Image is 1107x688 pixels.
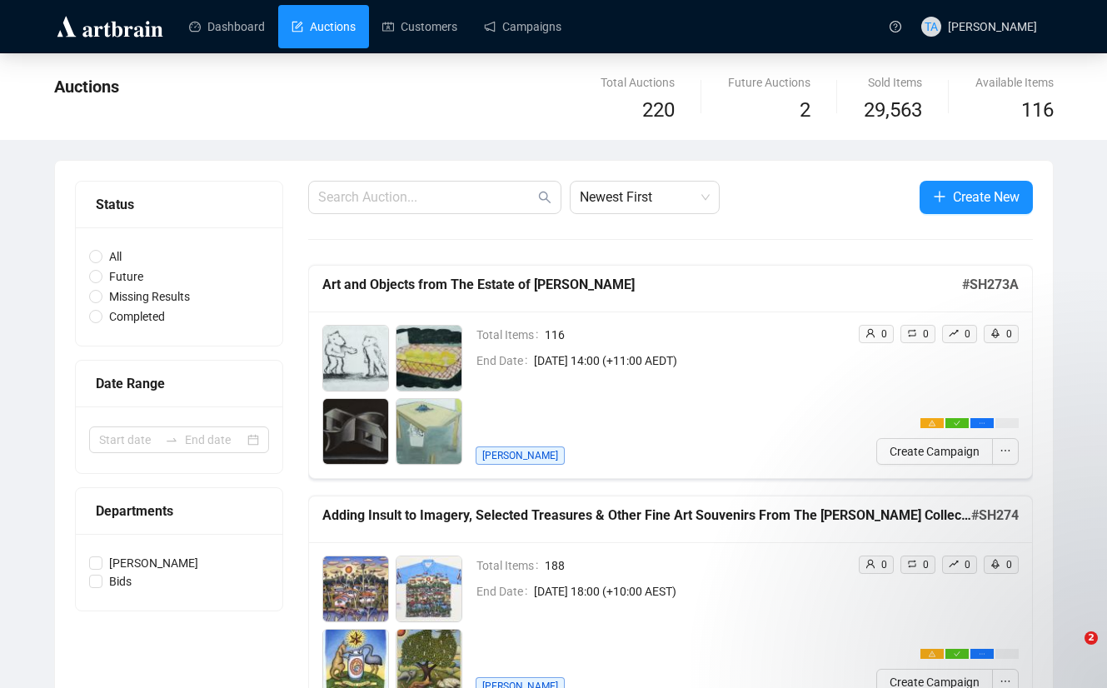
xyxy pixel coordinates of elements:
span: TA [925,17,938,36]
span: question-circle [890,21,901,32]
div: Total Auctions [601,73,675,92]
h5: Art and Objects from The Estate of [PERSON_NAME] [322,275,962,295]
img: 1_1.jpg [323,556,388,621]
span: user [865,328,875,338]
span: Future [102,267,150,286]
span: 0 [965,328,970,340]
img: logo [54,13,166,40]
input: Search Auction... [318,187,535,207]
a: Campaigns [484,5,561,48]
span: Total Items [476,556,545,575]
span: End Date [476,582,534,601]
div: Available Items [975,73,1054,92]
button: Create New [920,181,1033,214]
span: warning [929,651,935,657]
span: Create New [953,187,1020,207]
span: ellipsis [1000,676,1011,687]
span: Missing Results [102,287,197,306]
span: retweet [907,328,917,338]
span: rocket [990,328,1000,338]
span: Bids [102,572,138,591]
img: 2_1.jpg [396,556,461,621]
span: plus [933,190,946,203]
h5: # SH274 [971,506,1019,526]
span: ellipsis [979,651,985,657]
span: 220 [642,98,675,122]
input: End date [185,431,244,449]
span: Auctions [54,77,119,97]
span: 116 [1021,98,1054,122]
span: swap-right [165,433,178,446]
span: Completed [102,307,172,326]
a: Auctions [292,5,356,48]
div: Future Auctions [728,73,810,92]
span: check [954,651,960,657]
a: Dashboard [189,5,265,48]
span: 0 [881,328,887,340]
span: [PERSON_NAME] [476,446,565,465]
a: Customers [382,5,457,48]
h5: # SH273A [962,275,1019,295]
div: Date Range [96,373,262,394]
span: 188 [545,556,845,575]
span: 29,563 [864,95,922,127]
span: 2 [800,98,810,122]
span: [PERSON_NAME] [102,554,205,572]
span: Newest First [580,182,710,213]
input: Start date [99,431,158,449]
iframe: To enrich screen reader interactions, please activate Accessibility in Grammarly extension settings [1050,631,1090,671]
div: Departments [96,501,262,521]
span: [DATE] 18:00 (+10:00 AEST) [534,582,845,601]
img: 301_1.jpg [396,326,461,391]
span: Total Items [476,326,545,344]
h5: Adding Insult to Imagery, Selected Treasures & Other Fine Art Souvenirs From The [PERSON_NAME] Co... [322,506,971,526]
div: Status [96,194,262,215]
img: 302_1.jpg [323,399,388,464]
span: [DATE] 14:00 (+11:00 AEDT) [534,351,845,370]
a: Art and Objects from The Estate of [PERSON_NAME]#SH273ATotal Items116End Date[DATE] 14:00 (+11:00... [308,265,1033,479]
div: Sold Items [864,73,922,92]
span: ellipsis [979,420,985,426]
span: to [165,433,178,446]
span: rise [949,328,959,338]
span: 0 [1006,328,1012,340]
span: 2 [1085,631,1098,645]
img: 300_1.jpg [323,326,388,391]
span: 0 [923,328,929,340]
span: ellipsis [1000,445,1011,456]
img: 303_1.jpg [396,399,461,464]
span: Create Campaign [890,442,980,461]
span: search [538,191,551,204]
span: 116 [545,326,845,344]
button: Create Campaign [876,438,993,465]
span: check [954,420,960,426]
span: End Date [476,351,534,370]
span: [PERSON_NAME] [948,20,1037,33]
span: All [102,247,128,266]
span: warning [929,420,935,426]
